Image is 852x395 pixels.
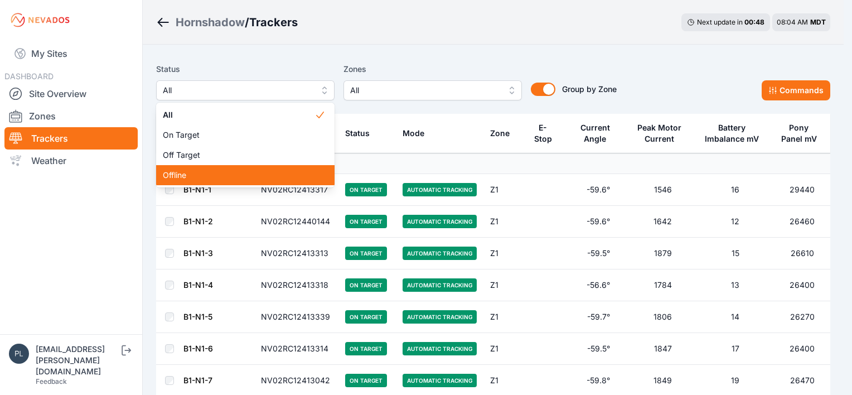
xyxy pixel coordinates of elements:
span: All [163,109,314,121]
button: All [156,80,335,100]
span: On Target [163,129,314,141]
span: All [163,84,312,97]
span: Off Target [163,150,314,161]
div: All [156,103,335,187]
span: Offline [163,170,314,181]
